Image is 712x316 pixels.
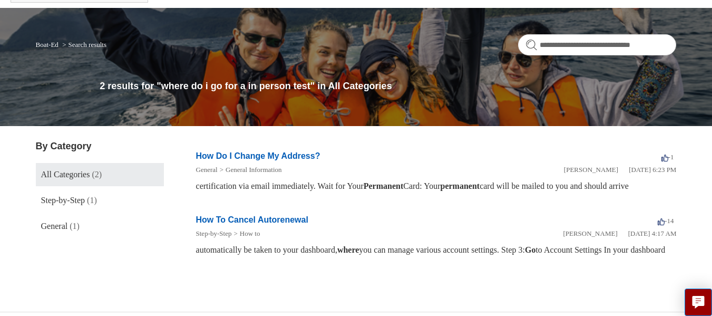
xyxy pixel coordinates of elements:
span: All Categories [41,170,90,179]
time: 03/16/2022, 04:17 [628,229,677,237]
div: automatically be taken to your dashboard, you can manage various account settings. Step 3: to Acc... [196,244,677,256]
button: Live chat [685,289,712,316]
a: Step-by-Step [196,229,232,237]
span: General [41,222,68,231]
a: How To Cancel Autorenewal [196,215,308,224]
li: Search results [60,41,106,49]
li: [PERSON_NAME] [563,228,617,239]
li: General [196,165,218,175]
li: Boat-Ed [36,41,61,49]
a: Boat-Ed [36,41,58,49]
h1: 2 results for "where do i go for a in person test" in All Categories [100,79,676,93]
a: How Do I Change My Address? [196,151,320,160]
a: Step-by-Step (1) [36,189,164,212]
a: General (1) [36,215,164,238]
em: Go [525,245,535,254]
span: -1 [661,153,674,161]
div: certification via email immediately. Wait for Your Card: Your card will be mailed to you and shou... [196,180,677,193]
span: Step-by-Step [41,196,85,205]
span: -14 [658,217,674,225]
em: Permanent [364,181,404,190]
li: General Information [218,165,282,175]
time: 01/05/2024, 18:23 [629,166,676,174]
span: (2) [92,170,102,179]
a: How to [240,229,260,237]
li: How to [231,228,260,239]
em: permanent [440,181,480,190]
h3: By Category [36,139,164,154]
a: All Categories (2) [36,163,164,186]
input: Search [518,34,676,55]
span: (1) [87,196,97,205]
a: General [196,166,218,174]
a: General Information [226,166,281,174]
li: [PERSON_NAME] [564,165,618,175]
li: Step-by-Step [196,228,232,239]
span: (1) [70,222,80,231]
em: where [337,245,359,254]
